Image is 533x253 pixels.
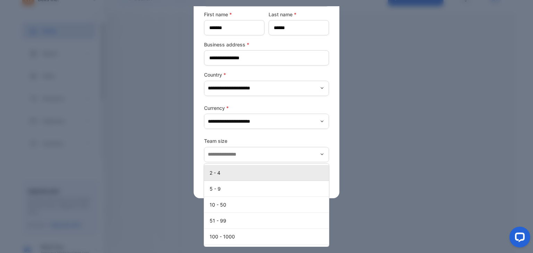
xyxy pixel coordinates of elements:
[204,11,264,18] label: First name
[210,233,326,240] p: 100 - 1000
[210,185,326,192] p: 5 - 9
[204,41,329,48] label: Business address
[210,169,326,176] p: 2 - 4
[210,217,326,224] p: 51 - 99
[204,104,329,112] label: Currency
[504,224,533,253] iframe: LiveChat chat widget
[210,201,326,208] p: 10 - 50
[269,11,329,18] label: Last name
[204,137,329,145] label: Team size
[204,71,329,78] label: Country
